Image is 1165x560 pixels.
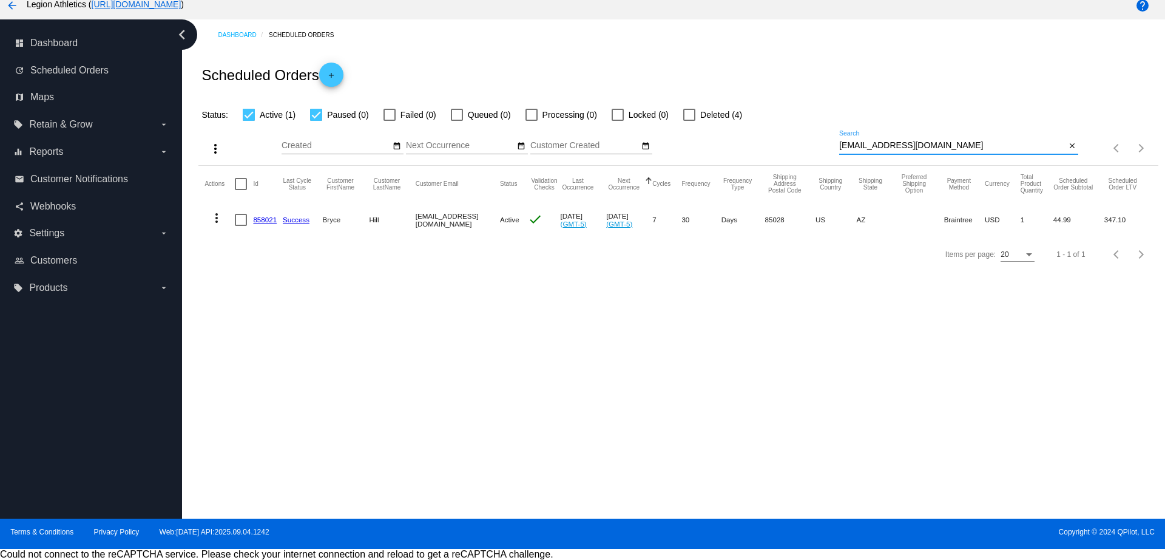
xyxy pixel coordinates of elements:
i: update [15,66,24,75]
a: 858021 [253,216,277,224]
button: Change sorting for ShippingCountry [815,177,845,191]
mat-cell: 7 [652,202,681,237]
span: Products [29,282,67,293]
span: Maps [30,92,54,103]
button: Change sorting for FrequencyType [721,177,754,191]
mat-icon: more_vert [209,211,224,225]
i: arrow_drop_down [159,228,169,238]
button: Next page [1129,242,1153,267]
button: Change sorting for LifetimeValue [1104,177,1141,191]
span: Active [500,216,519,224]
span: Locked (0) [629,108,669,122]
span: Dashboard [30,38,78,49]
i: settings [13,228,23,238]
mat-header-cell: Actions [204,166,235,202]
input: Created [282,141,391,151]
div: Items per page: [945,250,996,259]
mat-cell: Days [721,202,765,237]
a: update Scheduled Orders [15,61,169,80]
i: dashboard [15,38,24,48]
mat-icon: more_vert [208,142,223,156]
span: Status: [201,110,228,120]
span: Active (1) [260,108,295,122]
mat-cell: [DATE] [606,202,652,237]
a: share Webhooks [15,197,169,216]
mat-cell: [EMAIL_ADDRESS][DOMAIN_NAME] [416,202,500,237]
span: Settings [29,228,64,239]
mat-cell: [DATE] [561,202,607,237]
mat-icon: close [1068,142,1076,151]
button: Change sorting for Id [253,180,258,188]
i: share [15,202,24,211]
mat-cell: Hill [369,202,415,237]
a: dashboard Dashboard [15,33,169,53]
span: Failed (0) [400,108,436,122]
button: Change sorting for Frequency [681,180,710,188]
a: Terms & Conditions [10,528,73,536]
button: Change sorting for LastOccurrenceUtc [561,177,596,191]
a: Web:[DATE] API:2025.09.04.1242 [160,528,269,536]
button: Change sorting for CustomerEmail [416,180,459,188]
button: Change sorting for ShippingState [856,177,884,191]
button: Previous page [1105,242,1129,267]
span: Copyright © 2024 QPilot, LLC [593,528,1155,536]
button: Change sorting for CurrencyIso [985,180,1010,188]
mat-cell: 85028 [765,202,815,237]
a: email Customer Notifications [15,169,169,189]
button: Previous page [1105,136,1129,160]
mat-cell: Braintree [944,202,985,237]
button: Change sorting for Cycles [652,180,670,188]
span: Customer Notifications [30,174,128,185]
h2: Scheduled Orders [201,63,343,87]
button: Next page [1129,136,1153,160]
input: Next Occurrence [406,141,515,151]
mat-cell: 347.10 [1104,202,1152,237]
i: chevron_left [172,25,192,44]
mat-cell: USD [985,202,1021,237]
button: Change sorting for CustomerFirstName [323,177,359,191]
i: arrow_drop_down [159,283,169,293]
a: Dashboard [218,26,269,44]
mat-icon: add [324,71,339,86]
button: Change sorting for LastProcessingCycleId [283,177,311,191]
button: Change sorting for ShippingPostcode [765,174,805,194]
button: Change sorting for NextOccurrenceUtc [606,177,641,191]
a: Privacy Policy [94,528,140,536]
span: Retain & Grow [29,119,92,130]
a: map Maps [15,87,169,107]
input: Customer Created [530,141,640,151]
mat-cell: 30 [681,202,721,237]
mat-cell: US [815,202,856,237]
mat-cell: 44.99 [1053,202,1104,237]
mat-icon: date_range [641,142,650,151]
mat-icon: date_range [517,142,525,151]
span: Paused (0) [327,108,368,122]
span: 20 [1001,250,1008,259]
button: Change sorting for Subtotal [1053,177,1093,191]
i: equalizer [13,147,23,157]
mat-cell: AZ [856,202,895,237]
mat-icon: check [528,212,542,227]
a: Scheduled Orders [269,26,345,44]
i: local_offer [13,120,23,129]
span: Queued (0) [468,108,511,122]
button: Change sorting for PaymentMethod.Type [944,177,974,191]
i: arrow_drop_down [159,120,169,129]
i: map [15,92,24,102]
a: people_outline Customers [15,251,169,270]
button: Change sorting for Status [500,180,517,188]
span: Reports [29,146,63,157]
a: (GMT-5) [606,220,632,228]
i: people_outline [15,256,24,265]
mat-cell: Bryce [323,202,370,237]
input: Search [839,141,1065,151]
button: Change sorting for CustomerLastName [369,177,404,191]
mat-select: Items per page: [1001,251,1035,259]
mat-header-cell: Total Product Quantity [1021,166,1053,202]
span: Webhooks [30,201,76,212]
button: Change sorting for PreferredShippingOption [896,174,933,194]
a: Success [283,216,309,224]
i: local_offer [13,283,23,293]
button: Clear [1065,140,1078,152]
span: Scheduled Orders [30,65,109,76]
